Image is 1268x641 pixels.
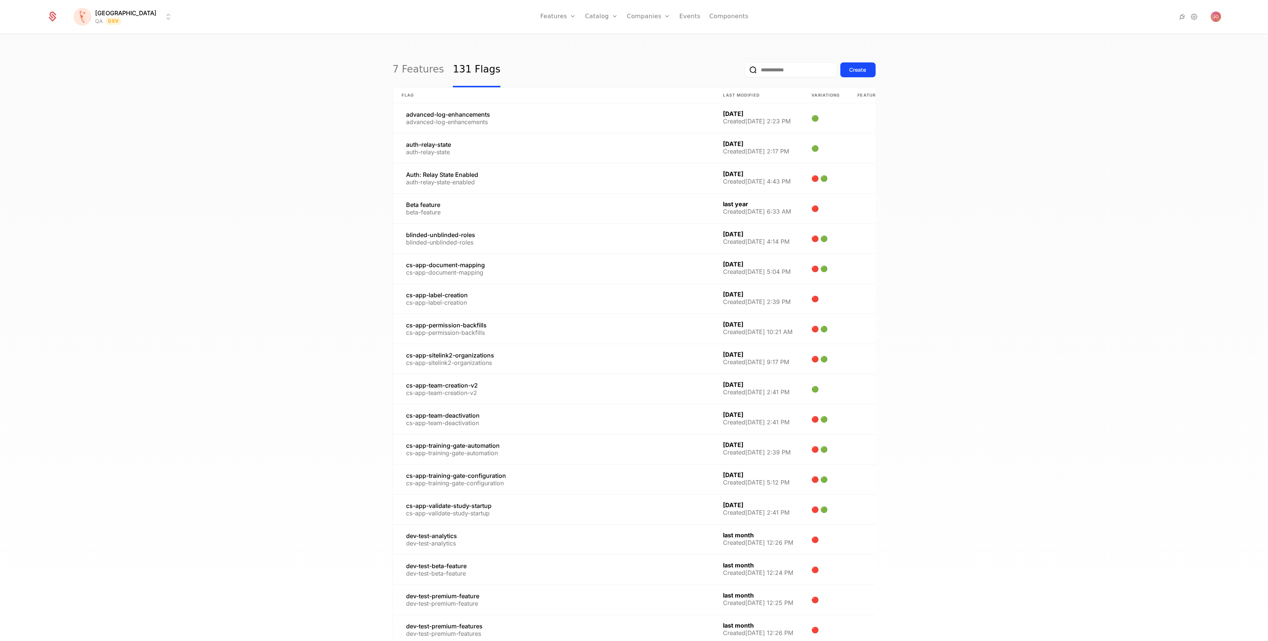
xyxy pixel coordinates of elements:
[95,17,103,25] div: QA
[803,88,849,103] th: Variations
[1190,12,1199,21] a: Settings
[1211,12,1221,22] img: Jelena Obradovic
[393,88,714,103] th: Flag
[453,52,500,87] a: 131 Flags
[74,8,91,26] img: Florence
[714,88,803,103] th: Last Modified
[840,62,876,77] button: Create
[850,66,866,74] div: Create
[393,52,444,87] a: 7 Features
[1178,12,1187,21] a: Integrations
[849,88,919,103] th: Feature
[95,9,156,17] span: [GEOGRAPHIC_DATA]
[76,9,173,25] button: Select environment
[1211,12,1221,22] button: Open user button
[106,17,121,25] span: Dev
